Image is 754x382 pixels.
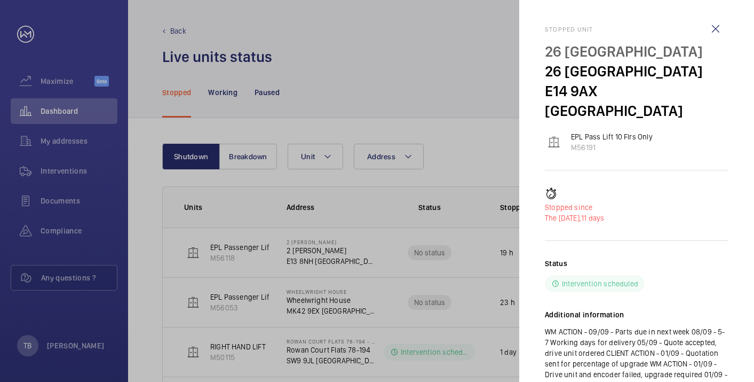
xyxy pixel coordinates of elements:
[545,214,581,222] span: The [DATE],
[571,131,653,142] p: EPL Pass Lift 10 Flrs Only
[545,26,728,33] h2: Stopped unit
[571,142,653,153] p: M56191
[545,258,567,269] h2: Status
[545,61,728,81] p: 26 [GEOGRAPHIC_DATA]
[545,81,728,121] p: E14 9AX [GEOGRAPHIC_DATA]
[545,202,728,213] p: Stopped since
[545,309,728,320] h2: Additional information
[562,278,638,289] p: Intervention scheduled
[545,213,728,223] p: 11 days
[547,136,560,149] img: elevator.svg
[545,42,728,61] p: 26 [GEOGRAPHIC_DATA]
